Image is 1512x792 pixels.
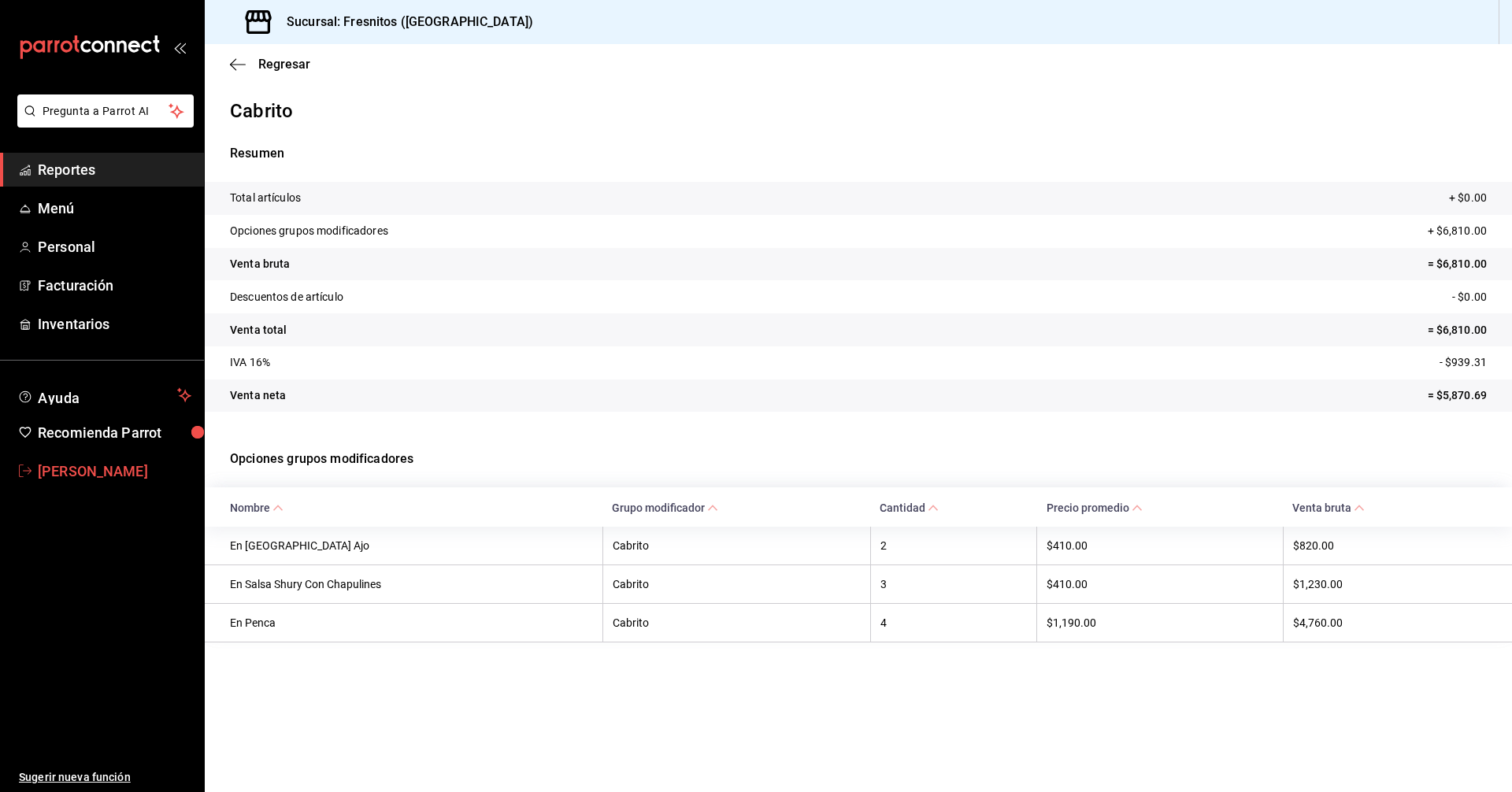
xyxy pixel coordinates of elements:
p: Venta total [230,322,287,339]
p: - $0.00 [1452,289,1487,305]
span: Personal [38,236,191,257]
p: Opciones grupos modificadores [230,431,1487,487]
th: En Penca [205,603,602,642]
th: Cabrito [602,603,870,642]
p: Total artículos [230,190,301,206]
span: Inventarios [38,313,191,335]
span: Venta bruta [1292,501,1365,514]
p: Cabrito [230,97,1487,125]
span: Cantidad [880,501,939,514]
span: Facturación [38,275,191,296]
span: Menú [38,198,191,219]
th: $410.00 [1037,564,1283,603]
th: Cabrito [602,564,870,603]
th: $820.00 [1283,527,1512,565]
button: Pregunta a Parrot AI [17,94,194,128]
p: IVA 16% [230,354,270,371]
span: Pregunta a Parrot AI [43,103,169,120]
span: Precio promedio [1047,501,1143,514]
p: = $6,810.00 [1428,256,1487,272]
span: Sugerir nueva función [19,769,191,786]
a: Pregunta a Parrot AI [11,114,194,131]
th: En Salsa Shury Con Chapulines [205,564,602,603]
span: Ayuda [38,386,171,405]
p: Descuentos de artículo [230,289,343,305]
th: 3 [870,564,1037,603]
th: $1,230.00 [1283,564,1512,603]
th: Cabrito [602,527,870,565]
button: Regresar [230,57,310,72]
p: Opciones grupos modificadores [230,223,388,239]
p: + $0.00 [1449,190,1487,206]
p: = $5,870.69 [1428,387,1487,404]
span: Nombre [230,501,283,514]
th: $4,760.00 [1283,603,1512,642]
th: En [GEOGRAPHIC_DATA] Ajo [205,527,602,565]
span: Grupo modificador [612,501,718,514]
p: Resumen [230,144,1487,163]
span: [PERSON_NAME] [38,461,191,482]
th: $1,190.00 [1037,603,1283,642]
h3: Sucursal: Fresnitos ([GEOGRAPHIC_DATA]) [274,13,533,31]
span: Reportes [38,159,191,180]
span: Recomienda Parrot [38,422,191,443]
p: Venta neta [230,387,286,404]
p: + $6,810.00 [1428,223,1487,239]
button: open_drawer_menu [173,41,186,54]
th: 4 [870,603,1037,642]
p: = $6,810.00 [1428,322,1487,339]
p: - $939.31 [1440,354,1487,371]
th: 2 [870,527,1037,565]
span: Regresar [258,57,310,72]
p: Venta bruta [230,256,290,272]
th: $410.00 [1037,527,1283,565]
